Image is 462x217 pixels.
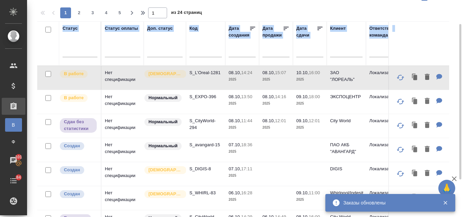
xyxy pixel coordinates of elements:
div: Выставляется автоматически при создании заказа [59,190,97,199]
p: 2025 [262,124,290,131]
p: 2025 [262,100,290,107]
p: 07.10, [229,166,241,171]
button: Обновить [392,93,409,110]
div: Код [189,25,198,32]
p: 08.10, [262,94,275,99]
div: Выставляет ПМ после принятия заказа от КМа [59,93,97,103]
button: 5 [114,7,125,18]
button: 2 [74,7,85,18]
span: 3 [87,9,98,16]
p: 09.10, [296,190,309,195]
span: из 24 страниц [171,8,202,18]
p: 2025 [229,196,256,203]
div: Дата создания [229,25,249,39]
div: Доп. статус [147,25,173,32]
button: Обновить [392,142,409,158]
p: 08.10, [229,118,241,123]
div: Клиент [330,25,346,32]
div: Выставляется автоматически при создании заказа [59,142,97,151]
span: 84 [12,174,25,181]
button: Клонировать [409,70,421,84]
p: City World [330,117,363,124]
p: 18:00 [309,94,320,99]
p: 08.10, [229,70,241,75]
p: 18:36 [241,142,252,147]
div: Статус по умолчанию для стандартных заказов [144,93,183,103]
button: Обновить [392,69,409,86]
p: Нормальный [148,118,178,125]
p: 16:28 [241,190,252,195]
button: Удалить [421,118,433,132]
p: 2025 [229,148,256,155]
p: S_CityWorld-294 [189,117,222,131]
p: 08.10, [229,94,241,99]
p: В работе [64,70,84,77]
p: Создан [64,143,80,149]
td: Нет спецификации [101,162,144,186]
a: В [5,118,22,132]
td: Нет спецификации [101,186,144,210]
span: Ф [8,138,19,145]
span: 4 [101,9,112,16]
p: 07.10, [229,142,241,147]
td: Локализация [366,138,405,162]
p: DIGIS [330,166,363,172]
p: 10.10, [296,70,309,75]
p: 13:50 [241,94,252,99]
p: [DEMOGRAPHIC_DATA] [148,70,182,77]
div: Дата продажи [262,25,283,39]
span: 2 [74,9,85,16]
p: 2025 [296,196,323,203]
p: Whirlpool/Indesit [330,190,363,196]
p: Нормальный [148,143,178,149]
button: 🙏 [438,180,455,197]
p: 2025 [262,76,290,83]
p: 12:01 [275,118,286,123]
p: 17:11 [241,166,252,171]
div: Ответственная команда [369,25,403,39]
td: Нет спецификации [101,114,144,138]
div: Статус по умолчанию для стандартных заказов [144,142,183,151]
div: Статус [63,25,78,32]
div: Статус по умолчанию для стандартных заказов [144,117,183,127]
button: Клонировать [409,94,421,108]
p: 14:16 [275,94,286,99]
td: Локализация [366,66,405,90]
p: В работе [64,94,84,101]
button: Клонировать [409,143,421,156]
p: 2025 [296,124,323,131]
p: 09.10, [296,118,309,123]
p: Создан [64,191,80,197]
p: S_L’Oreal-1281 [189,69,222,76]
p: 2025 [296,100,323,107]
div: Выставляется автоматически для первых 3 заказов нового контактного лица. Особое внимание [144,190,183,199]
td: Локализация [366,162,405,186]
td: Нет спецификации [101,138,144,162]
p: 08.10, [262,118,275,123]
button: Обновить [392,166,409,182]
span: 101 [11,154,26,160]
p: S_avangard-15 [189,142,222,148]
p: 2025 [229,172,256,179]
td: Локализация [366,114,405,138]
p: 2025 [229,76,256,83]
a: 84 [2,172,25,189]
p: 15:07 [275,70,286,75]
button: Закрыть [438,200,452,206]
span: В [8,122,19,128]
span: 🙏 [441,181,453,195]
p: S_WHIRL-83 [189,190,222,196]
div: Дата сдачи [296,25,317,39]
td: Нет спецификации [101,90,144,114]
p: 06.10, [229,190,241,195]
button: 4 [101,7,112,18]
p: S_DIGIS-8 [189,166,222,172]
p: 12:01 [309,118,320,123]
button: 3 [87,7,98,18]
span: 5 [114,9,125,16]
p: 11:00 [309,190,320,195]
a: 101 [2,152,25,169]
p: 2025 [229,124,256,131]
p: 11:44 [241,118,252,123]
p: Создан [64,167,80,173]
